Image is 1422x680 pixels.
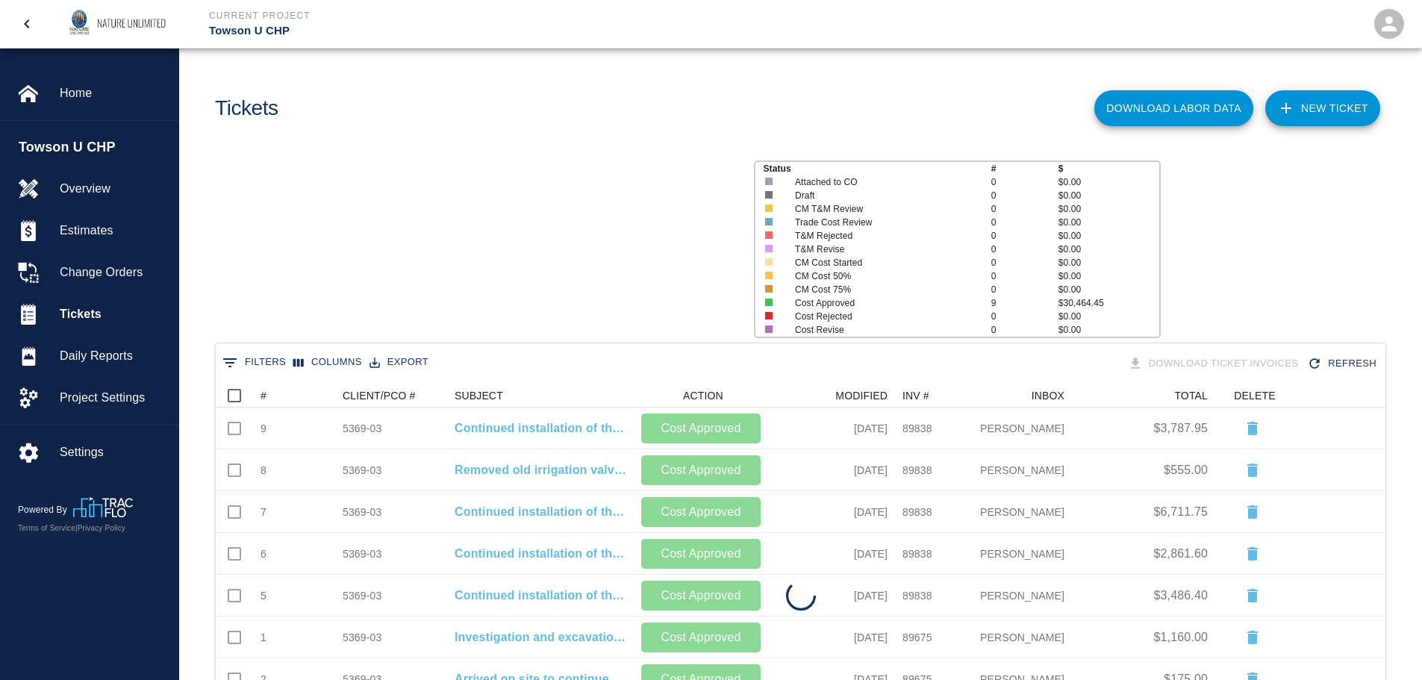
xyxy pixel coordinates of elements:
div: 6 [261,546,266,561]
div: INBOX [981,384,1072,408]
p: $0.00 [1058,189,1159,202]
p: Cost Approved [647,545,755,563]
a: Continued installation of the irrigation system. [455,503,626,521]
div: INBOX [1032,384,1064,408]
div: [DATE] [768,449,895,491]
div: TOTAL [1072,384,1215,408]
p: Powered By [18,503,73,517]
div: 5369-03 [343,463,381,478]
p: T&M Rejected [795,229,971,243]
a: Continued installation of the irrigation system. [455,587,626,605]
p: $3,486.40 [1153,587,1208,605]
p: $555.00 [1164,461,1208,479]
p: $0.00 [1058,269,1159,283]
p: Draft [795,189,971,202]
p: Towson U CHP [209,22,792,40]
p: Cost Approved [647,419,755,437]
button: Refresh [1304,351,1382,377]
a: Continued installation of the irrigation system. [455,545,626,563]
div: 8 [261,463,266,478]
div: 89838 [902,588,932,603]
p: $3,787.95 [1153,419,1208,437]
p: 0 [991,283,1058,296]
p: Cost Approved [647,587,755,605]
p: $0.00 [1058,229,1159,243]
p: $ [1058,162,1159,175]
img: TracFlo [73,497,133,517]
div: MODIFIED [768,384,895,408]
a: Privacy Policy [78,524,125,532]
p: 0 [991,202,1058,216]
div: 89838 [902,546,932,561]
span: Towson U CHP [19,137,171,157]
div: [DATE] [768,408,895,449]
p: 0 [991,175,1058,189]
a: Terms of Service [18,524,75,532]
p: Status [763,162,991,175]
a: Investigation and excavation to locate sleeves [455,628,626,646]
div: DELETE [1234,384,1275,408]
div: ACTION [634,384,768,408]
div: [PERSON_NAME] [981,408,1072,449]
p: $2,861.60 [1153,545,1208,563]
div: MODIFIED [835,384,888,408]
a: Removed old irrigation valve box. Cleaned and removed excess dirt from... [455,461,626,479]
div: 5369-03 [343,505,381,520]
div: 7 [261,505,266,520]
div: 5 [261,588,266,603]
div: [PERSON_NAME] [981,617,1072,658]
p: Attached to CO [795,175,971,189]
a: Continued installation of the irrigation system. [455,419,626,437]
button: Download Labor Data [1094,90,1253,126]
p: T&M Revise [795,243,971,256]
div: SUBJECT [447,384,634,408]
div: INV # [902,384,929,408]
div: 89838 [902,463,932,478]
p: Cost Approved [647,461,755,479]
p: $0.00 [1058,216,1159,229]
p: $1,160.00 [1153,628,1208,646]
div: 89838 [902,421,932,436]
p: Cost Approved [795,296,971,310]
button: Select columns [290,351,366,374]
button: open drawer [9,6,45,42]
button: Show filters [219,351,290,375]
div: 5369-03 [343,421,381,436]
span: Settings [60,443,166,461]
p: # [991,162,1058,175]
div: [PERSON_NAME] [981,449,1072,491]
p: 0 [991,216,1058,229]
p: $0.00 [1058,256,1159,269]
div: [DATE] [768,533,895,575]
p: 0 [991,310,1058,323]
div: 89675 [902,630,932,645]
div: TOTAL [1174,384,1208,408]
p: 9 [991,296,1058,310]
p: 0 [991,323,1058,337]
div: [PERSON_NAME] [981,575,1072,617]
p: $0.00 [1058,310,1159,323]
div: [PERSON_NAME] [981,533,1072,575]
span: | [75,524,78,532]
div: 89838 [902,505,932,520]
div: [DATE] [768,491,895,533]
span: Home [60,84,166,102]
p: $0.00 [1058,323,1159,337]
p: $0.00 [1058,283,1159,296]
p: Cost Rejected [795,310,971,323]
p: 0 [991,189,1058,202]
p: Trade Cost Review [795,216,971,229]
p: CM Cost 75% [795,283,971,296]
p: Cost Approved [647,628,755,646]
p: $0.00 [1058,175,1159,189]
span: Daily Reports [60,347,166,365]
p: Cost Approved [647,503,755,521]
a: NEW TICKET [1265,90,1380,126]
div: Tickets download in groups of 15 [1125,351,1305,377]
p: $0.00 [1058,243,1159,256]
div: ACTION [683,384,723,408]
div: 5369-03 [343,630,381,645]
